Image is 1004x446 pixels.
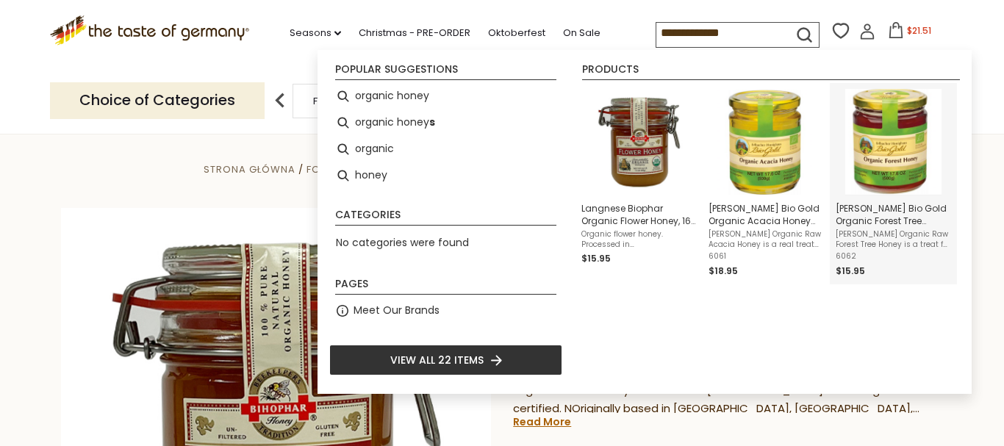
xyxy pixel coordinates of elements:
[354,302,440,319] a: Meet Our Brands
[581,202,697,227] span: Langnese Biophar Organic Flower Honey, 16 oz.
[513,414,571,429] a: Read More
[204,162,295,176] a: Strona główna
[836,229,951,250] span: [PERSON_NAME] Organic Raw Forest Tree Honey is a treat for all honey connoisseurs. Made from the ...
[878,22,941,44] button: $21.51
[429,114,435,131] b: s
[563,25,600,41] a: On Sale
[329,136,562,162] li: organic
[306,162,412,176] a: Food By Category
[329,83,562,109] li: organic honey
[836,202,951,227] span: [PERSON_NAME] Bio Gold Organic Forest Tree Honey 17.6 oz
[582,64,960,80] li: Products
[581,229,697,250] span: Organic flower honey. Processed in [GEOGRAPHIC_DATA]. USDA Organic certified. NOriginally based i...
[318,50,972,394] div: Instant Search Results
[335,64,556,80] li: Popular suggestions
[50,82,265,118] p: Choice of Categories
[359,25,470,41] a: Christmas - PRE-ORDER
[836,265,865,277] span: $15.95
[513,382,919,434] span: Organic flower honey. Processed in [GEOGRAPHIC_DATA]. USDA Organic certified. NOriginally based i...
[390,352,484,368] span: View all 22 items
[581,89,697,278] a: Langnese Biophar Organic HoneyLangnese Biophar Organic Flower Honey, 16 oz.Organic flower honey. ...
[329,345,562,375] li: View all 22 items
[329,162,562,189] li: honey
[313,96,398,107] a: Food By Category
[581,252,611,265] span: $15.95
[335,278,556,295] li: Pages
[830,83,957,284] li: Erlbacher Bio Gold Organic Forest Tree Honey 17.6 oz
[329,298,562,324] li: Meet Our Brands
[586,89,692,195] img: Langnese Biophar Organic Honey
[907,24,931,37] span: $21.51
[488,25,545,41] a: Oktoberfest
[336,235,469,250] span: No categories were found
[709,89,824,278] a: [PERSON_NAME] Bio Gold Organic Acacia Honey 17.6 oz[PERSON_NAME] Organic Raw Acacia Honey is a re...
[709,251,824,262] span: 6061
[709,202,824,227] span: [PERSON_NAME] Bio Gold Organic Acacia Honey 17.6 oz
[845,89,942,195] img: Erlbacher Bio Gold Organic Forest Tree Honey
[836,251,951,262] span: 6062
[703,83,830,284] li: Erlbacher Bio Gold Organic Acacia Honey 17.6 oz
[836,89,951,278] a: Erlbacher Bio Gold Organic Forest Tree Honey[PERSON_NAME] Bio Gold Organic Forest Tree Honey 17.6...
[265,86,295,115] img: previous arrow
[329,109,562,136] li: organic honeys
[335,209,556,226] li: Categories
[290,25,341,41] a: Seasons
[709,229,824,250] span: [PERSON_NAME] Organic Raw Acacia Honey is a real treat for all honey connoisseurs. Made from the ...
[709,265,738,277] span: $18.95
[575,83,703,284] li: Langnese Biophar Organic Flower Honey, 16 oz.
